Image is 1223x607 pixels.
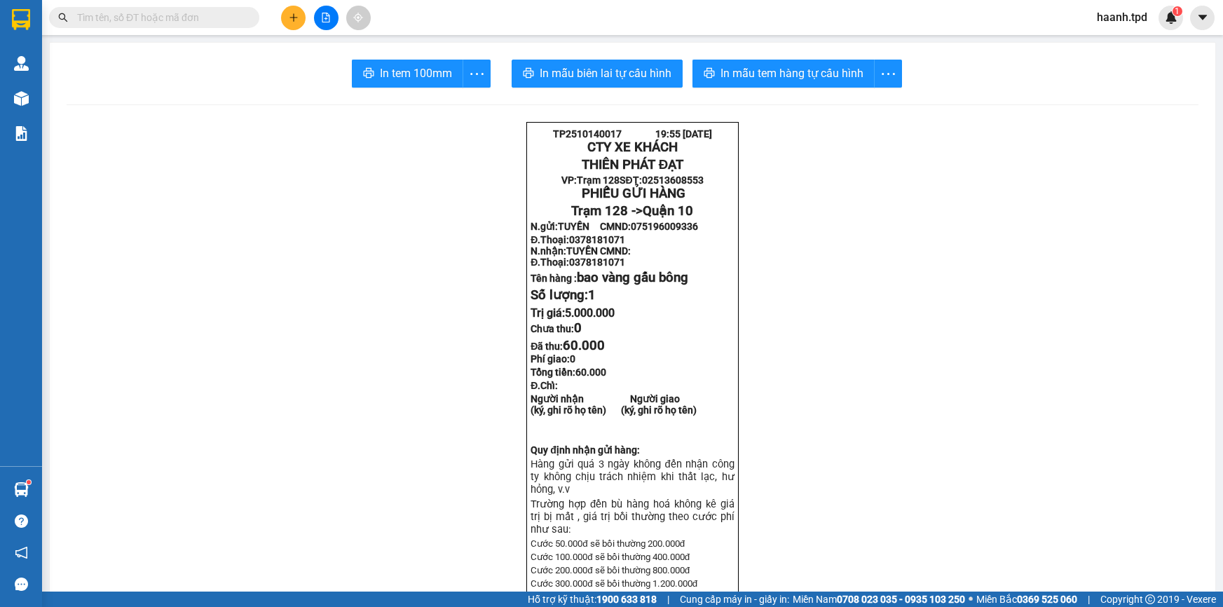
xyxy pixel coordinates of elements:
[837,594,965,605] strong: 0708 023 035 - 0935 103 250
[1175,6,1180,16] span: 1
[561,175,703,186] strong: VP: SĐT:
[577,175,620,186] span: Trạm 128
[531,323,582,334] strong: Chưa thu:
[582,157,683,172] strong: THIÊN PHÁT ĐẠT
[531,234,625,245] strong: Đ.Thoại:
[523,67,534,81] span: printer
[531,287,596,303] span: Số lượng:
[531,245,631,257] strong: N.nhận:
[531,444,640,456] strong: Quy định nhận gửi hàng:
[531,306,615,320] span: Trị giá:
[314,6,339,30] button: file-add
[588,287,596,303] span: 1
[27,480,31,484] sup: 1
[680,592,789,607] span: Cung cấp máy in - giấy in:
[587,139,678,155] strong: CTY XE KHÁCH
[463,60,491,88] button: more
[596,594,657,605] strong: 1900 633 818
[874,60,902,88] button: more
[720,64,863,82] span: In mẫu tem hàng tự cấu hình
[531,565,690,575] span: Cước 200.000đ sẽ bồi thường 800.000đ
[363,67,374,81] span: printer
[281,6,306,30] button: plus
[692,60,875,88] button: printerIn mẫu tem hàng tự cấu hình
[704,67,715,81] span: printer
[512,60,683,88] button: printerIn mẫu biên lai tự cấu hình
[14,91,29,106] img: warehouse-icon
[380,64,452,82] span: In tem 100mm
[642,175,704,186] span: 02513608553
[12,9,30,30] img: logo-vxr
[667,592,669,607] span: |
[1145,594,1155,604] span: copyright
[531,257,625,268] strong: Đ.Thoại:
[643,203,693,219] span: Quận 10
[558,221,698,232] span: TUYỀN CMND:
[571,203,693,219] span: Trạm 128 ->
[531,341,605,352] strong: Đã thu:
[1017,594,1077,605] strong: 0369 525 060
[531,458,734,496] span: Hàng gửi quá 3 ngày không đến nhận công ty không chịu trách nhiệm khi thất lạc, hư hỏn...
[563,338,605,353] span: 60.000
[528,592,657,607] span: Hỗ trợ kỹ thuật:
[1196,11,1209,24] span: caret-down
[569,257,625,268] span: 0378181071
[969,596,973,602] span: ⚪️
[569,234,625,245] span: 0378181071
[531,273,688,284] strong: Tên hàng :
[565,306,615,320] span: 5.000.000
[14,126,29,141] img: solution-icon
[976,592,1077,607] span: Miền Bắc
[531,393,680,404] strong: Người nhận Người giao
[531,221,698,232] strong: N.gửi:
[1086,8,1159,26] span: haanh.tpd
[15,578,28,591] span: message
[531,404,697,416] strong: (ký, ghi rõ họ tên) (ký, ghi rõ họ tên)
[352,60,463,88] button: printerIn tem 100mm
[1190,6,1215,30] button: caret-down
[577,270,688,285] span: bao vàng gấu bông
[77,10,242,25] input: Tìm tên, số ĐT hoặc mã đơn
[655,128,681,139] span: 19:55
[531,367,606,378] span: Tổng tiền:
[14,56,29,71] img: warehouse-icon
[631,221,698,232] span: 075196009336
[14,482,29,497] img: warehouse-icon
[875,65,901,83] span: more
[463,65,490,83] span: more
[570,353,575,364] span: 0
[540,64,671,82] span: In mẫu biên lai tự cấu hình
[15,546,28,559] span: notification
[574,320,582,336] span: 0
[553,128,622,139] span: TP2510140017
[321,13,331,22] span: file-add
[1088,592,1090,607] span: |
[15,514,28,528] span: question-circle
[531,538,685,549] span: Cước 50.000đ sẽ bồi thường 200.000đ
[793,592,965,607] span: Miền Nam
[1165,11,1177,24] img: icon-new-feature
[531,552,690,562] span: Cước 100.000đ sẽ bồi thường 400.000đ
[346,6,371,30] button: aim
[531,380,558,391] span: Đ.Chỉ:
[683,128,712,139] span: [DATE]
[582,186,685,201] span: PHIẾU GỬI HÀNG
[1173,6,1182,16] sup: 1
[575,367,606,378] span: 60.000
[58,13,68,22] span: search
[566,245,631,257] span: TUYỀN CMND:
[531,578,697,589] span: Cước 300.000đ sẽ bồi thường 1.200.000đ
[531,353,575,364] strong: Phí giao:
[289,13,299,22] span: plus
[531,498,734,536] span: Trường hợp đền bù hàng hoá không kê giá trị bị mất , giá trị bồi thường theo cước phí như sau:
[353,13,363,22] span: aim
